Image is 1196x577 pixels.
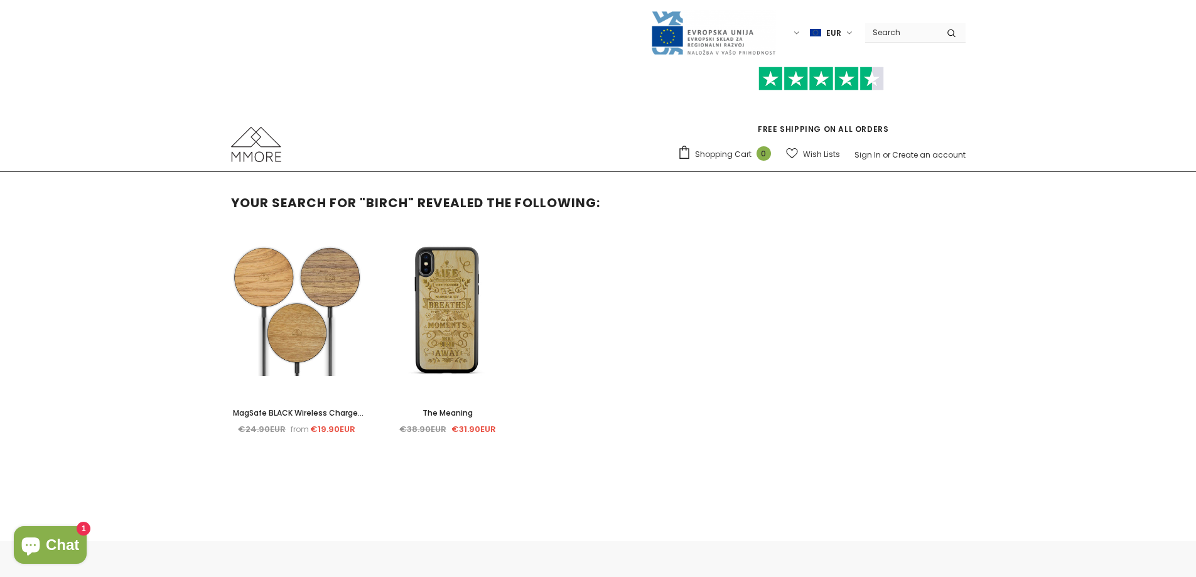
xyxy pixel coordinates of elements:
[826,27,841,40] span: EUR
[360,194,414,212] strong: "birch"
[757,146,771,161] span: 0
[238,423,286,435] span: €24.90EUR
[892,149,966,160] a: Create an account
[883,149,890,160] span: or
[382,406,514,420] a: The Meaning
[10,526,90,567] inbox-online-store-chat: Shopify online store chat
[231,406,363,420] a: MagSafe BLACK Wireless Charger - Wood
[677,145,777,164] a: Shopping Cart 0
[650,27,776,38] a: Javni Razpis
[677,72,966,134] span: FREE SHIPPING ON ALL ORDERS
[758,67,884,91] img: Trust Pilot Stars
[451,423,496,435] span: €31.90EUR
[865,23,937,41] input: Search Site
[231,194,357,212] span: Your search for
[310,423,355,435] span: €19.90EUR
[677,90,966,123] iframe: Customer reviews powered by Trustpilot
[854,149,881,160] a: Sign In
[233,407,364,432] span: MagSafe BLACK Wireless Charger - Wood
[418,194,600,212] span: revealed the following:
[786,143,840,165] a: Wish Lists
[695,148,752,161] span: Shopping Cart
[399,423,446,435] span: €38.90EUR
[650,10,776,56] img: Javni Razpis
[423,407,473,418] span: The Meaning
[803,148,840,161] span: Wish Lists
[291,424,309,434] em: from
[231,127,281,162] img: MMORE Cases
